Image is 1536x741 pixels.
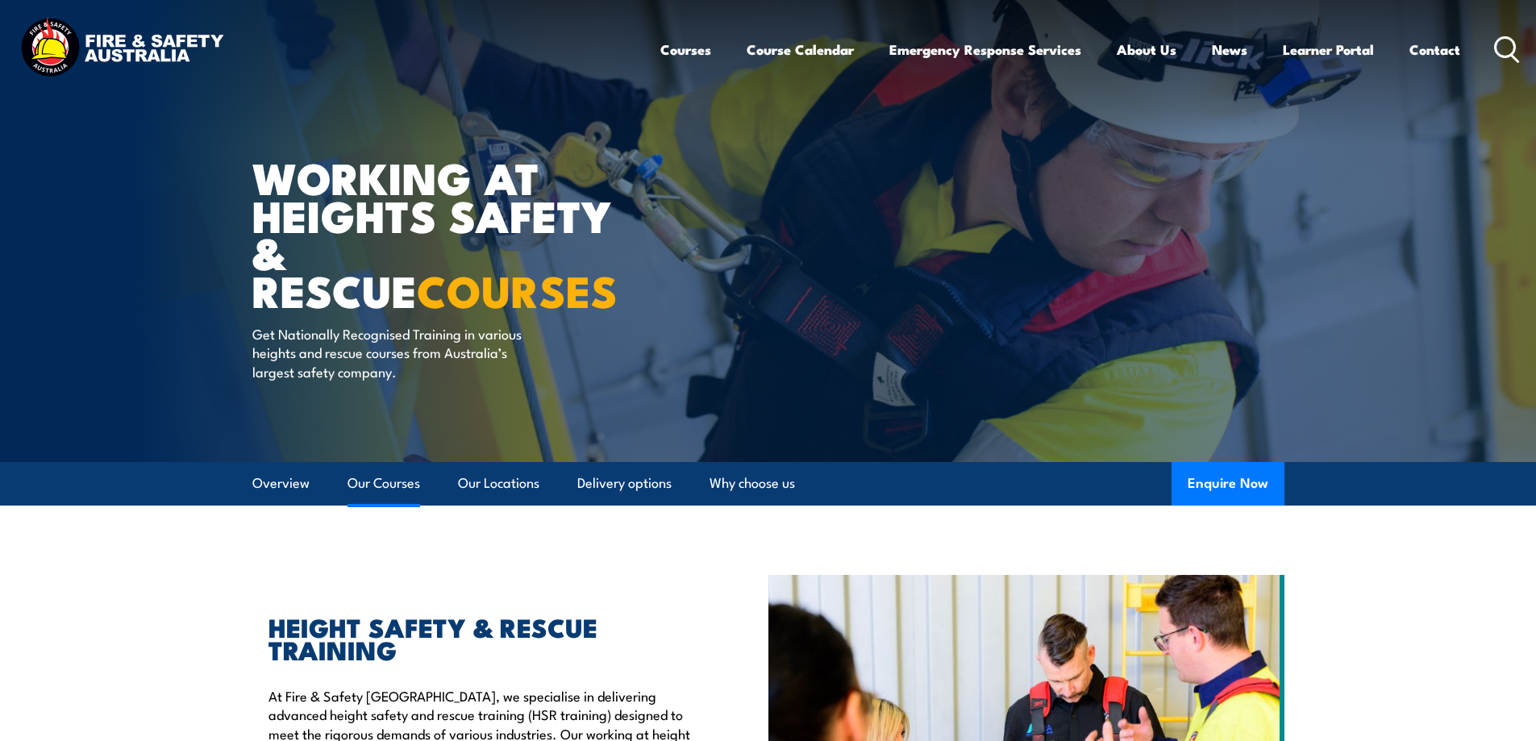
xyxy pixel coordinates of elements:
[1172,462,1284,506] button: Enquire Now
[1283,28,1374,71] a: Learner Portal
[889,28,1081,71] a: Emergency Response Services
[710,462,795,505] a: Why choose us
[417,256,618,323] strong: COURSES
[747,28,854,71] a: Course Calendar
[252,158,651,309] h1: WORKING AT HEIGHTS SAFETY & RESCUE
[252,462,310,505] a: Overview
[1409,28,1460,71] a: Contact
[1212,28,1247,71] a: News
[458,462,539,505] a: Our Locations
[268,615,694,660] h2: HEIGHT SAFETY & RESCUE TRAINING
[660,28,711,71] a: Courses
[577,462,672,505] a: Delivery options
[252,324,547,381] p: Get Nationally Recognised Training in various heights and rescue courses from Australia’s largest...
[1117,28,1176,71] a: About Us
[348,462,420,505] a: Our Courses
